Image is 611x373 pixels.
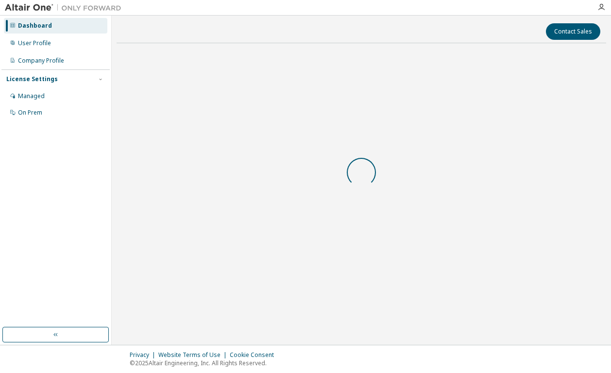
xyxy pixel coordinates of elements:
[130,359,280,367] p: © 2025 Altair Engineering, Inc. All Rights Reserved.
[130,351,158,359] div: Privacy
[546,23,600,40] button: Contact Sales
[158,351,230,359] div: Website Terms of Use
[18,57,64,65] div: Company Profile
[230,351,280,359] div: Cookie Consent
[6,75,58,83] div: License Settings
[18,22,52,30] div: Dashboard
[18,92,45,100] div: Managed
[5,3,126,13] img: Altair One
[18,109,42,117] div: On Prem
[18,39,51,47] div: User Profile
